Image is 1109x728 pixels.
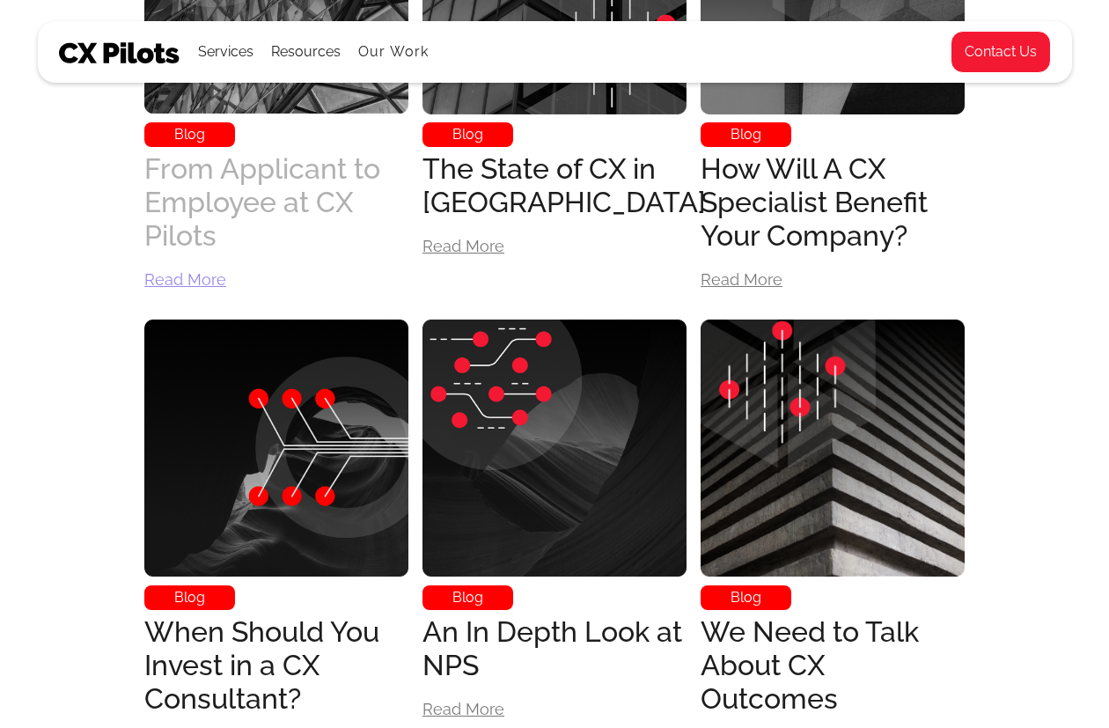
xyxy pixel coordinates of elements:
[422,702,504,717] div: Read More
[198,40,253,64] div: Services
[358,44,430,60] a: Our Work
[144,585,235,610] div: Blog
[271,40,341,64] div: Resources
[198,22,253,82] div: Services
[422,585,513,610] div: Blog
[422,152,706,219] div: The State of CX in [GEOGRAPHIC_DATA]
[701,615,965,716] div: We Need to Talk About CX Outcomes
[701,122,791,147] div: Blog
[701,585,791,610] div: Blog
[144,615,408,716] div: When Should You Invest in a CX Consultant?
[144,122,235,147] div: Blog
[144,152,408,253] div: From Applicant to Employee at CX Pilots
[701,152,965,253] div: How Will A CX Specialist Benefit Your Company?
[422,122,513,147] div: Blog
[701,272,782,288] div: Read More
[422,239,504,254] div: Read More
[422,615,687,682] div: An In Depth Look at NPS
[271,22,341,82] div: Resources
[951,31,1051,73] a: Contact Us
[144,272,226,288] div: Read More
